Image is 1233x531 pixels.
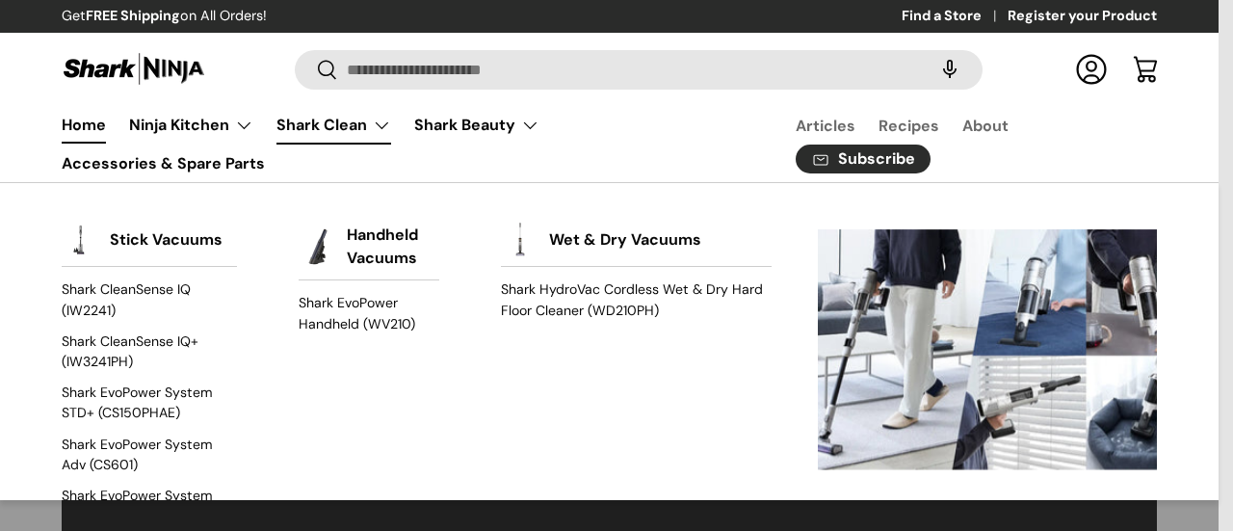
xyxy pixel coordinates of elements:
a: About [962,107,1009,145]
a: Ninja Kitchen [129,106,253,145]
summary: Ninja Kitchen [118,106,265,145]
a: Recipes [879,107,939,145]
summary: Shark Clean [265,106,403,145]
a: Register your Product [1008,6,1157,27]
a: Home [62,106,106,144]
nav: Primary [62,106,749,182]
img: Shark Ninja Philippines [62,50,206,88]
a: Accessories & Spare Parts [62,145,265,182]
p: Get on All Orders! [62,6,267,27]
a: Find a Store [902,6,1008,27]
a: Articles [796,107,855,145]
nav: Secondary [749,106,1157,182]
a: Subscribe [796,145,931,174]
summary: Shark Beauty [403,106,551,145]
a: Shark Beauty [414,106,539,145]
a: Shark Clean [276,106,391,145]
span: Subscribe [838,151,915,167]
speech-search-button: Search by voice [919,48,981,91]
strong: FREE Shipping [86,7,180,24]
